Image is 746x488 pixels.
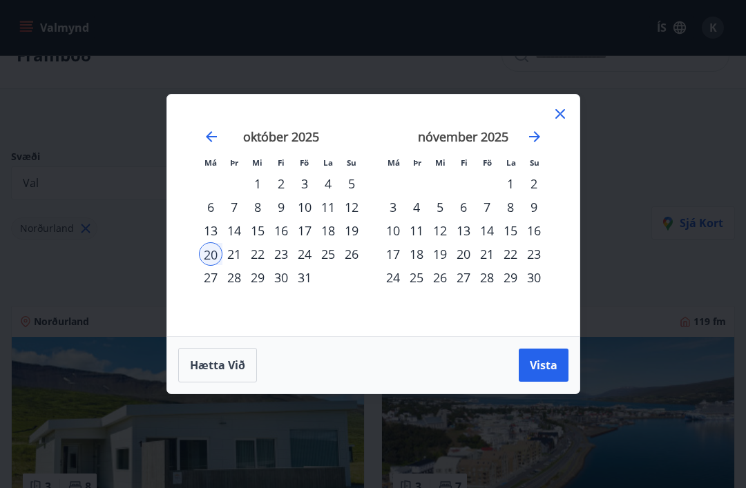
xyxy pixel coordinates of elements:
[246,242,269,266] td: Choose miðvikudagur, 22. október 2025 as your check-out date. It’s available.
[316,219,340,242] div: 18
[269,266,293,289] div: 30
[246,219,269,242] td: Choose miðvikudagur, 15. október 2025 as your check-out date. It’s available.
[269,242,293,266] td: Choose fimmtudagur, 23. október 2025 as your check-out date. It’s available.
[222,219,246,242] td: Choose þriðjudagur, 14. október 2025 as your check-out date. It’s available.
[428,219,452,242] td: Choose miðvikudagur, 12. nóvember 2025 as your check-out date. It’s available.
[499,172,522,195] div: 1
[452,195,475,219] div: 6
[461,157,468,168] small: Fi
[405,266,428,289] td: Choose þriðjudagur, 25. nóvember 2025 as your check-out date. It’s available.
[499,195,522,219] td: Choose laugardagur, 8. nóvember 2025 as your check-out date. It’s available.
[526,128,543,145] div: Move forward to switch to the next month.
[269,172,293,195] div: 2
[222,242,246,266] td: Choose þriðjudagur, 21. október 2025 as your check-out date. It’s available.
[522,219,546,242] td: Choose sunnudagur, 16. nóvember 2025 as your check-out date. It’s available.
[522,266,546,289] td: Choose sunnudagur, 30. nóvember 2025 as your check-out date. It’s available.
[475,219,499,242] td: Choose föstudagur, 14. nóvember 2025 as your check-out date. It’s available.
[522,242,546,266] td: Choose sunnudagur, 23. nóvember 2025 as your check-out date. It’s available.
[381,219,405,242] td: Choose mánudagur, 10. nóvember 2025 as your check-out date. It’s available.
[522,172,546,195] td: Choose sunnudagur, 2. nóvember 2025 as your check-out date. It’s available.
[381,266,405,289] div: 24
[199,219,222,242] div: 13
[178,348,257,382] button: Hætta við
[388,157,400,168] small: Má
[300,157,309,168] small: Fö
[246,219,269,242] div: 15
[340,172,363,195] td: Choose sunnudagur, 5. október 2025 as your check-out date. It’s available.
[452,219,475,242] div: 13
[293,219,316,242] td: Choose föstudagur, 17. október 2025 as your check-out date. It’s available.
[405,219,428,242] td: Choose þriðjudagur, 11. nóvember 2025 as your check-out date. It’s available.
[222,266,246,289] td: Choose þriðjudagur, 28. október 2025 as your check-out date. It’s available.
[381,242,405,266] td: Choose mánudagur, 17. nóvember 2025 as your check-out date. It’s available.
[428,195,452,219] div: 5
[522,219,546,242] div: 16
[246,195,269,219] td: Choose miðvikudagur, 8. október 2025 as your check-out date. It’s available.
[230,157,238,168] small: Þr
[381,266,405,289] td: Choose mánudagur, 24. nóvember 2025 as your check-out date. It’s available.
[452,242,475,266] div: 20
[246,195,269,219] div: 8
[499,219,522,242] div: 15
[475,242,499,266] div: 21
[340,195,363,219] td: Choose sunnudagur, 12. október 2025 as your check-out date. It’s available.
[222,195,246,219] div: 7
[428,266,452,289] td: Choose miðvikudagur, 26. nóvember 2025 as your check-out date. It’s available.
[222,266,246,289] div: 28
[269,219,293,242] div: 16
[499,172,522,195] td: Choose laugardagur, 1. nóvember 2025 as your check-out date. It’s available.
[293,195,316,219] td: Choose föstudagur, 10. október 2025 as your check-out date. It’s available.
[269,219,293,242] td: Choose fimmtudagur, 16. október 2025 as your check-out date. It’s available.
[483,157,492,168] small: Fö
[269,172,293,195] td: Choose fimmtudagur, 2. október 2025 as your check-out date. It’s available.
[405,266,428,289] div: 25
[522,266,546,289] div: 30
[428,242,452,266] td: Choose miðvikudagur, 19. nóvember 2025 as your check-out date. It’s available.
[316,172,340,195] td: Choose laugardagur, 4. október 2025 as your check-out date. It’s available.
[246,266,269,289] td: Choose miðvikudagur, 29. október 2025 as your check-out date. It’s available.
[522,195,546,219] div: 9
[475,242,499,266] td: Choose föstudagur, 21. nóvember 2025 as your check-out date. It’s available.
[316,242,340,266] td: Choose laugardagur, 25. október 2025 as your check-out date. It’s available.
[340,219,363,242] td: Choose sunnudagur, 19. október 2025 as your check-out date. It’s available.
[199,242,222,266] td: Selected as start date. mánudagur, 20. október 2025
[199,195,222,219] td: Choose mánudagur, 6. október 2025 as your check-out date. It’s available.
[499,219,522,242] td: Choose laugardagur, 15. nóvember 2025 as your check-out date. It’s available.
[405,195,428,219] div: 4
[381,219,405,242] div: 10
[203,128,220,145] div: Move backward to switch to the previous month.
[428,219,452,242] div: 12
[452,266,475,289] div: 27
[381,195,405,219] div: 3
[381,242,405,266] div: 17
[452,219,475,242] td: Choose fimmtudagur, 13. nóvember 2025 as your check-out date. It’s available.
[184,111,563,320] div: Calendar
[293,242,316,266] div: 24
[413,157,421,168] small: Þr
[323,157,333,168] small: La
[340,172,363,195] div: 5
[499,195,522,219] div: 8
[204,157,217,168] small: Má
[269,195,293,219] div: 9
[246,266,269,289] div: 29
[499,266,522,289] td: Choose laugardagur, 29. nóvember 2025 as your check-out date. It’s available.
[530,358,557,373] span: Vista
[475,266,499,289] div: 28
[381,195,405,219] td: Choose mánudagur, 3. nóvember 2025 as your check-out date. It’s available.
[293,195,316,219] div: 10
[405,242,428,266] div: 18
[499,242,522,266] td: Choose laugardagur, 22. nóvember 2025 as your check-out date. It’s available.
[475,195,499,219] div: 7
[340,195,363,219] div: 12
[316,172,340,195] div: 4
[428,195,452,219] td: Choose miðvikudagur, 5. nóvember 2025 as your check-out date. It’s available.
[405,195,428,219] td: Choose þriðjudagur, 4. nóvember 2025 as your check-out date. It’s available.
[316,242,340,266] div: 25
[293,266,316,289] div: 31
[199,266,222,289] td: Choose mánudagur, 27. október 2025 as your check-out date. It’s available.
[340,242,363,266] div: 26
[190,358,245,373] span: Hætta við
[475,195,499,219] td: Choose föstudagur, 7. nóvember 2025 as your check-out date. It’s available.
[405,219,428,242] div: 11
